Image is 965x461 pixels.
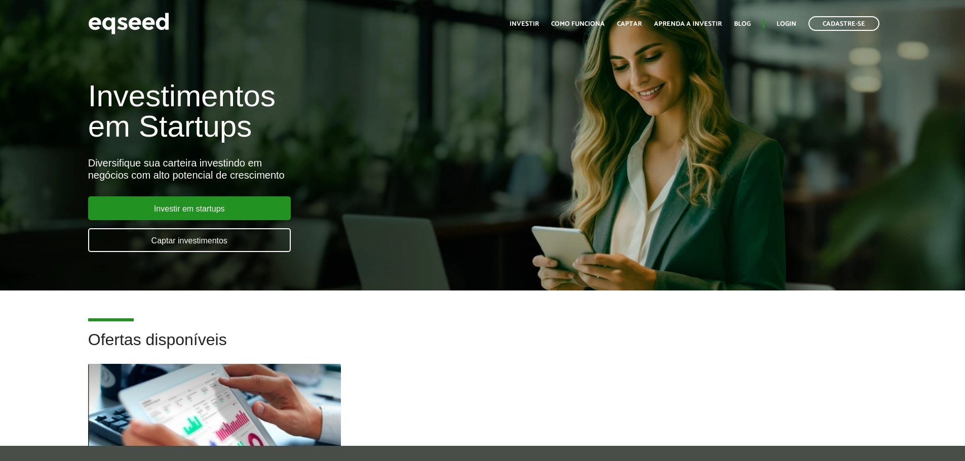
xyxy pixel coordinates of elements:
[617,21,642,27] a: Captar
[777,21,796,27] a: Login
[88,228,291,252] a: Captar investimentos
[88,10,169,37] img: EqSeed
[654,21,722,27] a: Aprenda a investir
[88,196,291,220] a: Investir em startups
[88,157,556,181] div: Diversifique sua carteira investindo em negócios com alto potencial de crescimento
[510,21,539,27] a: Investir
[88,81,556,142] h1: Investimentos em Startups
[808,16,879,31] a: Cadastre-se
[88,331,877,364] h2: Ofertas disponíveis
[734,21,751,27] a: Blog
[551,21,605,27] a: Como funciona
